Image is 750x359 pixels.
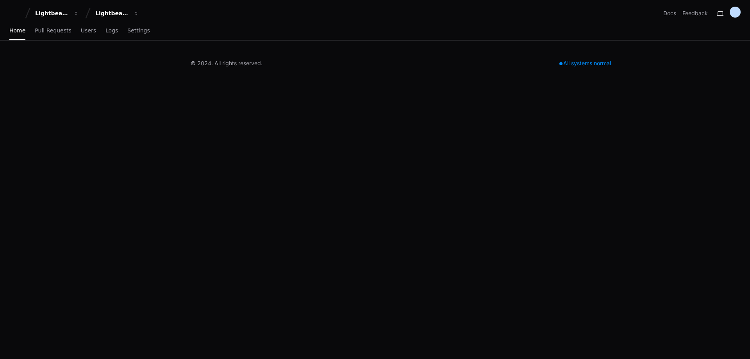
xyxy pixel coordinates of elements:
[35,9,69,17] div: Lightbeam Health
[9,22,25,40] a: Home
[127,28,150,33] span: Settings
[191,59,262,67] div: © 2024. All rights reserved.
[127,22,150,40] a: Settings
[81,22,96,40] a: Users
[95,9,129,17] div: Lightbeam Health Solutions
[555,58,616,69] div: All systems normal
[105,22,118,40] a: Logs
[663,9,676,17] a: Docs
[105,28,118,33] span: Logs
[81,28,96,33] span: Users
[9,28,25,33] span: Home
[92,6,142,20] button: Lightbeam Health Solutions
[682,9,708,17] button: Feedback
[35,28,71,33] span: Pull Requests
[35,22,71,40] a: Pull Requests
[32,6,82,20] button: Lightbeam Health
